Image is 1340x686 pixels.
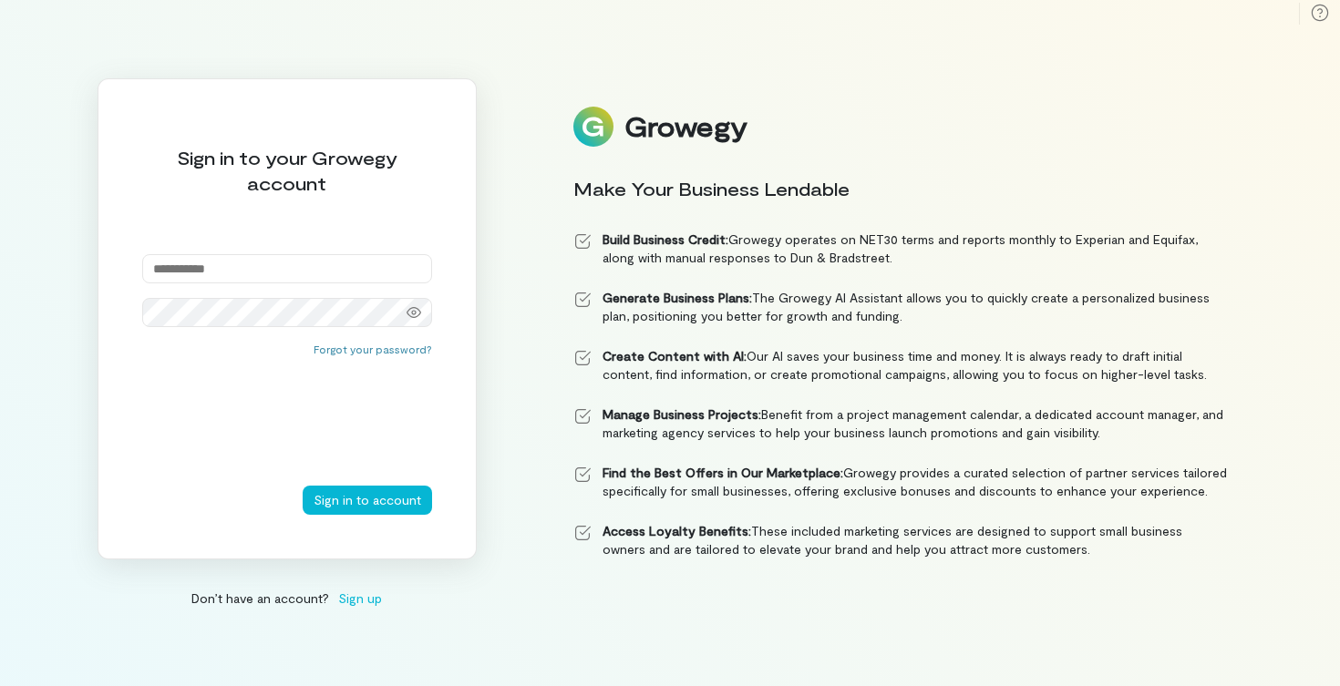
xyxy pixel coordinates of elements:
button: Forgot your password? [314,342,432,356]
div: Don’t have an account? [98,589,477,608]
div: Make Your Business Lendable [573,176,1228,201]
li: Benefit from a project management calendar, a dedicated account manager, and marketing agency ser... [573,405,1228,442]
strong: Generate Business Plans: [603,290,752,305]
div: Sign in to your Growegy account [142,145,432,196]
li: Growegy provides a curated selection of partner services tailored specifically for small business... [573,464,1228,500]
li: Our AI saves your business time and money. It is always ready to draft initial content, find info... [573,347,1228,384]
li: Growegy operates on NET30 terms and reports monthly to Experian and Equifax, along with manual re... [573,230,1228,267]
strong: Manage Business Projects: [603,406,761,422]
strong: Find the Best Offers in Our Marketplace: [603,465,843,480]
strong: Access Loyalty Benefits: [603,523,751,538]
button: Sign in to account [303,486,432,515]
strong: Build Business Credit: [603,231,728,247]
strong: Create Content with AI: [603,348,747,363]
li: These included marketing services are designed to support small business owners and are tailored ... [573,522,1228,558]
span: Sign up [338,589,382,608]
li: The Growegy AI Assistant allows you to quickly create a personalized business plan, positioning y... [573,289,1228,325]
div: Growegy [624,111,747,142]
img: Logo [573,107,613,147]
